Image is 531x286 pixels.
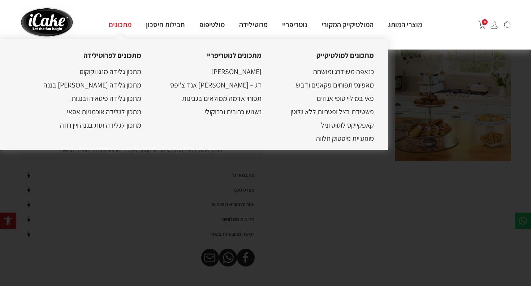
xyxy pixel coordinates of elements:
[170,80,262,90] a: דג – [PERSON_NAME] אנד צ'יפס
[67,107,141,116] a: מתכון לגלידה אוכמניות אסאי
[275,20,314,29] a: נוטריפריי
[43,80,141,90] a: מתכון גלידה [PERSON_NAME] בננה
[314,20,381,29] a: המולטיקייק המקורי
[381,20,429,29] a: מוצרי המותג
[79,67,141,76] a: מתכון גלידה מנגו וקוקוס
[290,107,374,116] a: פשטידת בצל ופטריות ללא גלוטן
[139,20,192,29] a: חבילות חיסכון
[478,21,486,29] img: shopping-cart.png
[316,51,374,60] a: מתכונים למולטיקייק
[60,120,141,130] a: מתכון לגלידה תות בננה ויין רוזה
[321,120,374,130] a: קאפקייקס לוטוס וניל
[482,19,488,25] span: 0
[316,134,374,143] a: סופגניית פיסטוק חלווה
[83,51,141,60] a: מתכונים לפרוטילידה
[182,94,262,103] a: תפוחי אדמה ממולאים בגבינות
[102,20,139,29] a: מתכונים
[204,107,262,116] a: נשנוש כרובית וברוקולי
[72,94,141,103] a: מתכון גלידה פיטאיה ובננות
[192,20,232,29] a: מולטיפופ
[211,67,262,76] a: [PERSON_NAME]
[296,80,374,90] a: מאפינס תפוחים פקאנים ודבש
[317,94,374,103] a: פאי במילוי טופי אגוזים
[232,20,275,29] a: פרוטילידה
[207,51,262,60] a: מתכונים לנוטריפריי
[478,21,486,29] button: פתח עגלת קניות צדדית
[313,67,374,76] a: כנאפה משודרג ומושחת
